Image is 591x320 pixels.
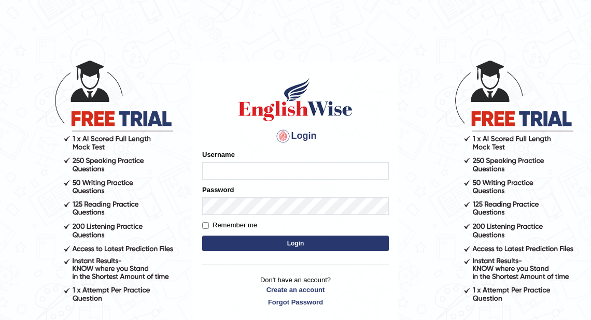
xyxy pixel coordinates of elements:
[202,222,209,229] input: Remember me
[202,150,235,159] label: Username
[202,236,389,251] button: Login
[202,185,234,195] label: Password
[236,76,355,123] img: Logo of English Wise sign in for intelligent practice with AI
[202,220,257,230] label: Remember me
[202,128,389,144] h4: Login
[202,275,389,307] p: Don't have an account?
[202,285,389,295] a: Create an account
[202,297,389,307] a: Forgot Password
